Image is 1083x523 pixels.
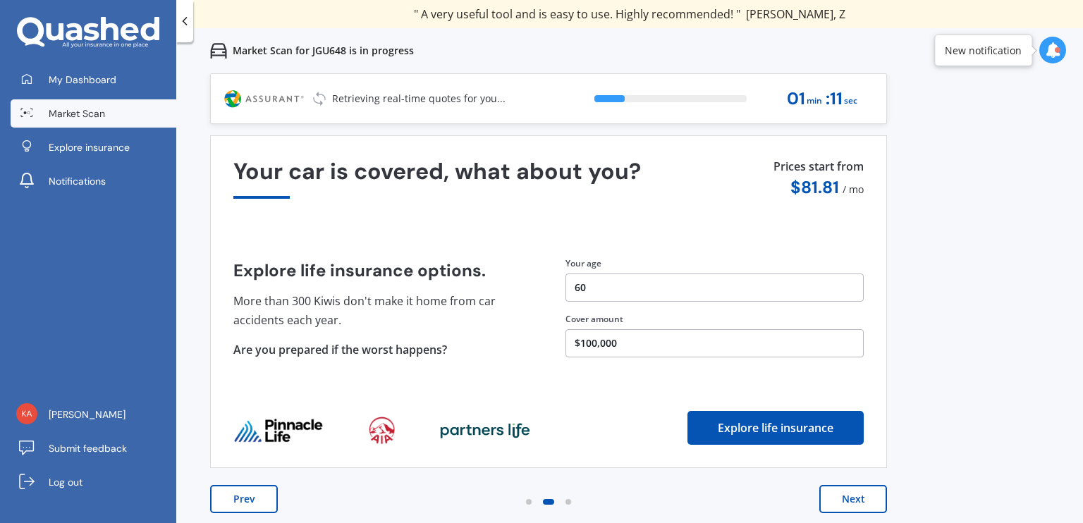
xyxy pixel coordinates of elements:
a: Market Scan [11,99,176,128]
button: 60 [565,273,864,302]
p: Retrieving real-time quotes for you... [332,92,506,106]
a: Log out [11,468,176,496]
a: My Dashboard [11,66,176,94]
button: Next [819,485,887,513]
a: Explore insurance [11,133,176,161]
span: Are you prepared if the worst happens? [233,342,447,357]
span: Notifications [49,174,106,188]
div: Your age [565,257,864,270]
button: $100,000 [565,329,864,357]
span: $ 81.81 [790,176,839,198]
span: Submit feedback [49,441,127,455]
span: Explore insurance [49,140,130,154]
span: min [807,92,822,111]
p: More than 300 Kiwis don't make it home from car accidents each year. [233,292,532,329]
img: car.f15378c7a67c060ca3f3.svg [210,42,227,59]
h4: Explore life insurance options. [233,261,532,281]
img: b3683cd3ea0799f3412c6acd7ee8565a [16,403,37,424]
a: Submit feedback [11,434,176,462]
span: My Dashboard [49,73,116,87]
span: Log out [49,475,82,489]
a: Notifications [11,167,176,195]
div: Your car is covered, what about you? [233,159,864,199]
button: Prev [210,485,278,513]
div: Cover amount [565,313,864,326]
span: : 11 [826,90,843,109]
img: life_provider_logo_2 [440,422,530,439]
a: [PERSON_NAME] [11,400,176,429]
span: sec [844,92,857,111]
img: life_provider_logo_0 [233,418,324,443]
span: [PERSON_NAME] [49,407,126,422]
span: Market Scan [49,106,105,121]
div: New notification [945,43,1022,57]
p: Market Scan for JGU648 is in progress [233,44,414,58]
img: life_provider_logo_1 [369,417,395,445]
button: Explore life insurance [687,411,864,445]
p: Prices start from [773,159,864,178]
span: / mo [843,183,864,196]
span: 01 [787,90,805,109]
